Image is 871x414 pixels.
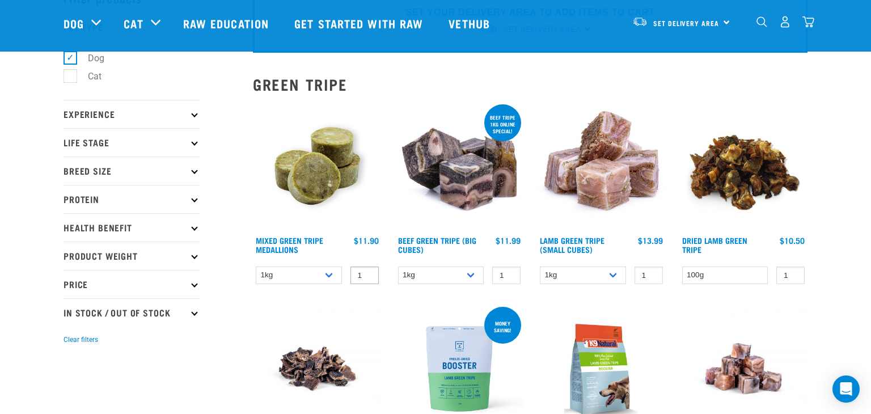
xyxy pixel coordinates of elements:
[172,1,283,46] a: Raw Education
[398,238,476,251] a: Beef Green Tripe (Big Cubes)
[395,102,524,231] img: 1044 Green Tripe Beef
[779,16,791,28] img: user.png
[653,21,719,25] span: Set Delivery Area
[64,157,200,185] p: Breed Size
[354,236,379,245] div: $11.90
[124,15,143,32] a: Cat
[496,236,521,245] div: $11.99
[253,102,382,231] img: Mixed Green Tripe
[283,1,437,46] a: Get started with Raw
[64,15,84,32] a: Dog
[802,16,814,28] img: home-icon@2x.png
[64,270,200,298] p: Price
[64,185,200,213] p: Protein
[64,213,200,242] p: Health Benefit
[70,51,109,65] label: Dog
[64,242,200,270] p: Product Weight
[253,75,807,93] h2: Green Tripe
[350,267,379,284] input: 1
[679,102,808,231] img: Pile Of Dried Lamb Tripe For Pets
[756,16,767,27] img: home-icon-1@2x.png
[70,69,106,83] label: Cat
[832,375,860,403] div: Open Intercom Messenger
[64,335,98,345] button: Clear filters
[484,109,521,140] div: Beef tripe 1kg online special!
[632,16,648,27] img: van-moving.png
[776,267,805,284] input: 1
[638,236,663,245] div: $13.99
[537,102,666,231] img: 1133 Green Tripe Lamb Small Cubes 01
[64,100,200,128] p: Experience
[437,1,504,46] a: Vethub
[492,267,521,284] input: 1
[635,267,663,284] input: 1
[64,128,200,157] p: Life Stage
[682,238,747,251] a: Dried Lamb Green Tripe
[64,298,200,327] p: In Stock / Out Of Stock
[540,238,604,251] a: Lamb Green Tripe (Small Cubes)
[484,315,521,339] div: Money saving!
[256,238,323,251] a: Mixed Green Tripe Medallions
[780,236,805,245] div: $10.50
